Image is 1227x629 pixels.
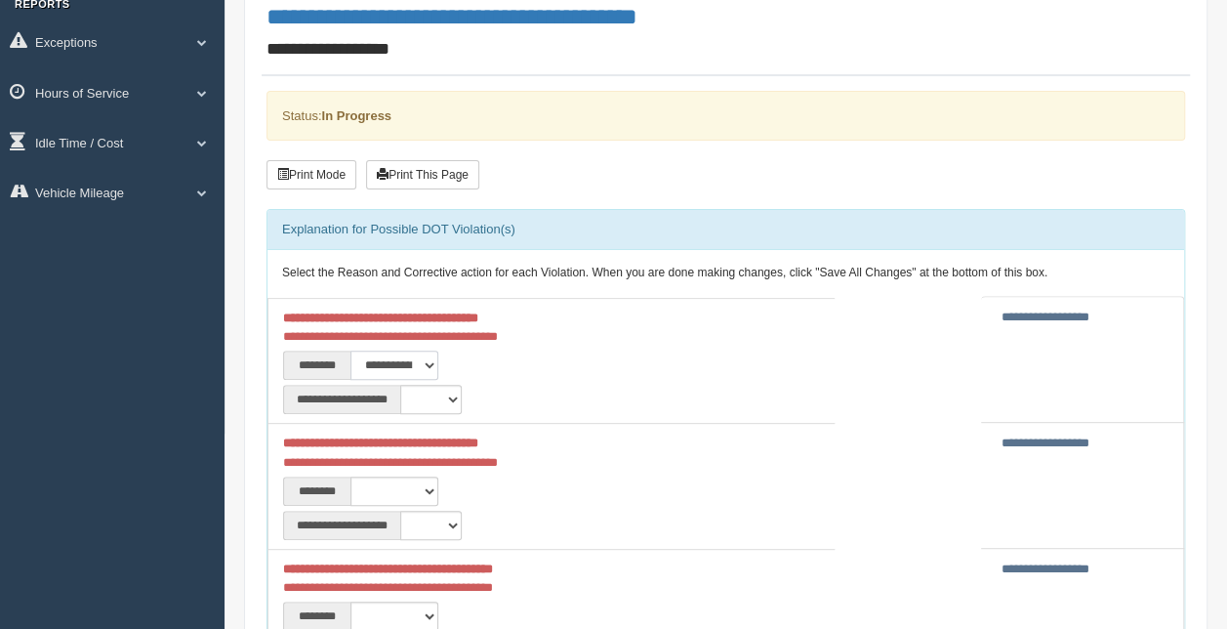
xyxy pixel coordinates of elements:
[266,91,1185,141] div: Status:
[267,210,1184,249] div: Explanation for Possible DOT Violation(s)
[267,250,1184,297] div: Select the Reason and Corrective action for each Violation. When you are done making changes, cli...
[366,160,479,189] button: Print This Page
[321,108,391,123] strong: In Progress
[266,160,356,189] button: Print Mode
